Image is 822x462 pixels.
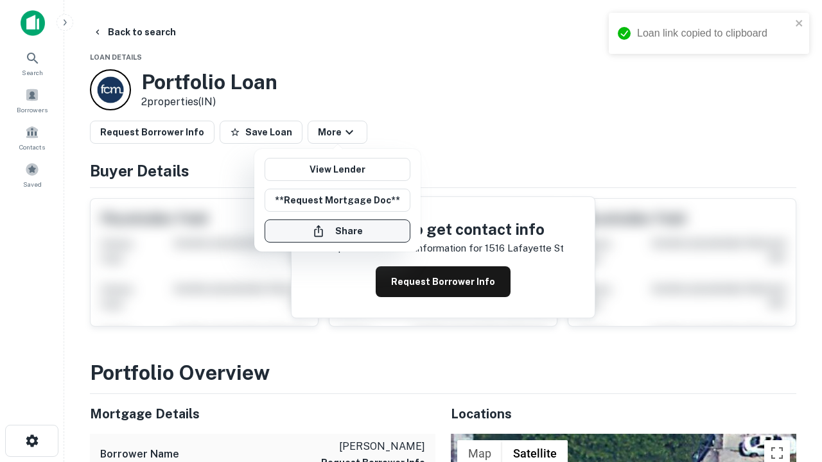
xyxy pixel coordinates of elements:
[795,18,804,30] button: close
[758,359,822,421] iframe: Chat Widget
[265,158,410,181] a: View Lender
[265,189,410,212] button: **Request Mortgage Doc**
[637,26,791,41] div: Loan link copied to clipboard
[265,219,410,243] button: Share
